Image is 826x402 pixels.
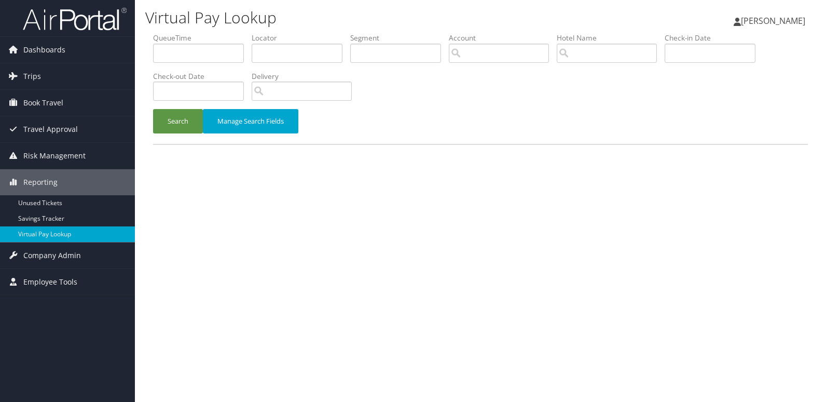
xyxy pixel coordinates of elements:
label: Hotel Name [557,33,665,43]
button: Search [153,109,203,133]
span: Reporting [23,169,58,195]
span: Company Admin [23,243,81,269]
span: Book Travel [23,90,63,116]
label: Locator [252,33,350,43]
label: Check-out Date [153,71,252,82]
button: Manage Search Fields [203,109,298,133]
h1: Virtual Pay Lookup [145,7,592,29]
label: Delivery [252,71,360,82]
span: Trips [23,63,41,89]
a: [PERSON_NAME] [734,5,816,36]
img: airportal-logo.png [23,7,127,31]
label: Segment [350,33,449,43]
span: [PERSON_NAME] [741,15,805,26]
span: Dashboards [23,37,65,63]
span: Employee Tools [23,269,77,295]
span: Travel Approval [23,116,78,142]
span: Risk Management [23,143,86,169]
label: Account [449,33,557,43]
label: Check-in Date [665,33,763,43]
label: QueueTime [153,33,252,43]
